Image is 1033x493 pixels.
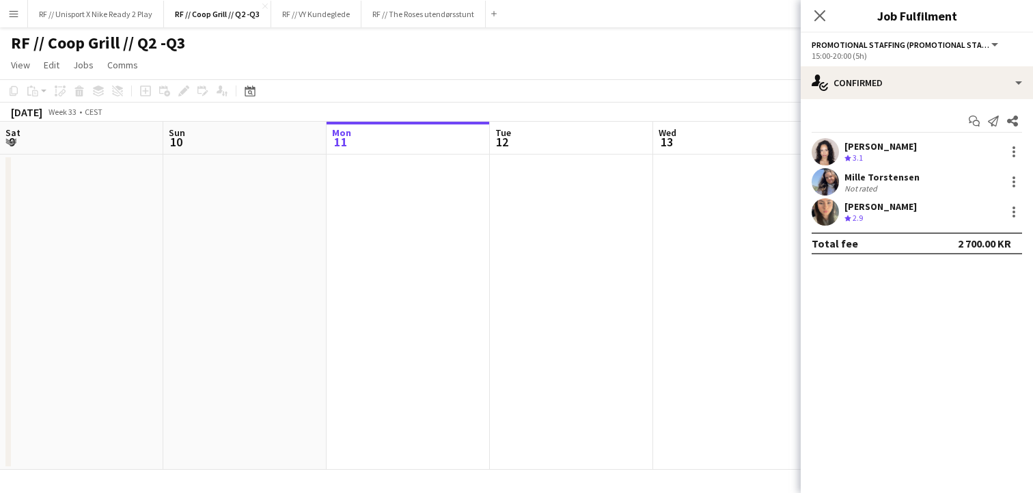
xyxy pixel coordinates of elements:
[11,105,42,119] div: [DATE]
[812,237,858,250] div: Total fee
[657,134,676,150] span: 13
[801,66,1033,99] div: Confirmed
[5,126,20,139] span: Sat
[107,59,138,71] span: Comms
[332,126,351,139] span: Mon
[853,213,863,223] span: 2.9
[812,40,1000,50] button: Promotional Staffing (Promotional Staff)
[38,56,65,74] a: Edit
[68,56,99,74] a: Jobs
[73,59,94,71] span: Jobs
[844,200,917,213] div: [PERSON_NAME]
[11,59,30,71] span: View
[3,134,20,150] span: 9
[271,1,361,27] button: RF // VY Kundeglede
[844,183,880,194] div: Not rated
[495,126,511,139] span: Tue
[801,7,1033,25] h3: Job Fulfilment
[102,56,143,74] a: Comms
[844,171,920,183] div: Mille Torstensen
[958,237,1011,250] div: 2 700.00 KR
[812,40,989,50] span: Promotional Staffing (Promotional Staff)
[330,134,351,150] span: 11
[85,107,102,117] div: CEST
[853,152,863,163] span: 3.1
[28,1,164,27] button: RF // Unisport X Nike Ready 2 Play
[44,59,59,71] span: Edit
[361,1,486,27] button: RF // The Roses utendørsstunt
[11,33,186,53] h1: RF // Coop Grill // Q2 -Q3
[493,134,511,150] span: 12
[45,107,79,117] span: Week 33
[812,51,1022,61] div: 15:00-20:00 (5h)
[844,140,917,152] div: [PERSON_NAME]
[169,126,185,139] span: Sun
[5,56,36,74] a: View
[167,134,185,150] span: 10
[659,126,676,139] span: Wed
[164,1,271,27] button: RF // Coop Grill // Q2 -Q3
